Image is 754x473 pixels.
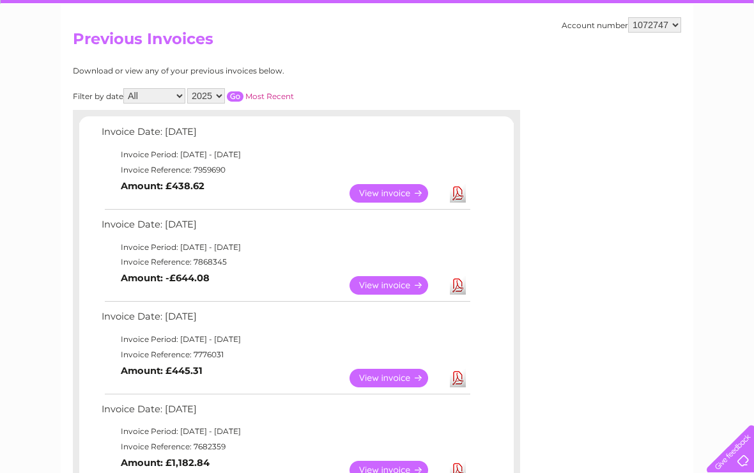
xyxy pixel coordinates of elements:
[513,6,601,22] a: 0333 014 3131
[98,439,472,454] td: Invoice Reference: 7682359
[98,162,472,178] td: Invoice Reference: 7959690
[121,365,203,376] b: Amount: £445.31
[245,91,294,101] a: Most Recent
[121,457,210,469] b: Amount: £1,182.84
[669,54,700,64] a: Contact
[98,254,472,270] td: Invoice Reference: 7868345
[26,33,91,72] img: logo.png
[73,30,681,54] h2: Previous Invoices
[529,54,553,64] a: Water
[597,54,635,64] a: Telecoms
[98,424,472,439] td: Invoice Period: [DATE] - [DATE]
[450,276,466,295] a: Download
[450,369,466,387] a: Download
[76,7,680,62] div: Clear Business is a trading name of Verastar Limited (registered in [GEOGRAPHIC_DATA] No. 3667643...
[98,123,472,147] td: Invoice Date: [DATE]
[643,54,661,64] a: Blog
[561,54,589,64] a: Energy
[73,88,408,104] div: Filter by date
[450,184,466,203] a: Download
[562,17,681,33] div: Account number
[350,184,443,203] a: View
[98,147,472,162] td: Invoice Period: [DATE] - [DATE]
[98,240,472,255] td: Invoice Period: [DATE] - [DATE]
[121,180,204,192] b: Amount: £438.62
[121,272,210,284] b: Amount: -£644.08
[712,54,742,64] a: Log out
[350,276,443,295] a: View
[98,332,472,347] td: Invoice Period: [DATE] - [DATE]
[350,369,443,387] a: View
[98,308,472,332] td: Invoice Date: [DATE]
[98,347,472,362] td: Invoice Reference: 7776031
[73,66,408,75] div: Download or view any of your previous invoices below.
[98,216,472,240] td: Invoice Date: [DATE]
[98,401,472,424] td: Invoice Date: [DATE]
